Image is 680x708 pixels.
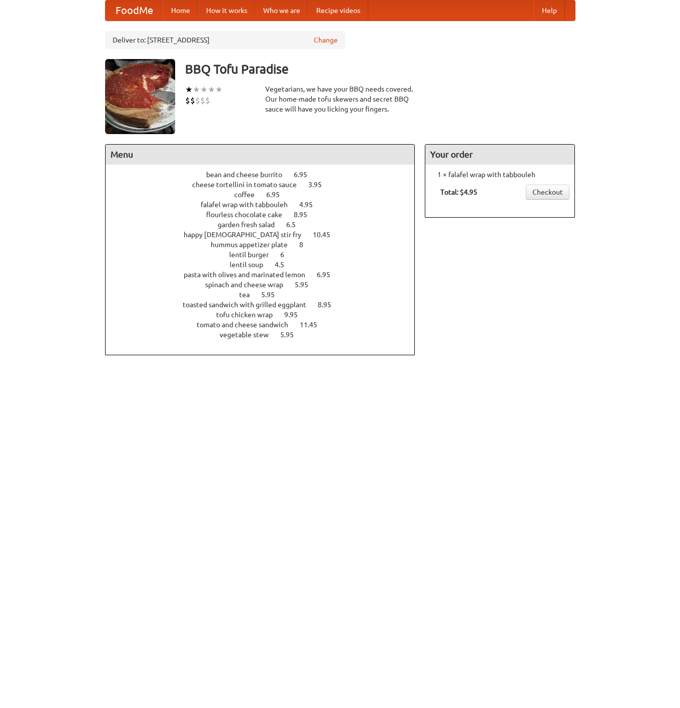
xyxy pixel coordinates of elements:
[200,95,205,106] li: $
[105,59,175,134] img: angular.jpg
[220,331,312,339] a: vegetable stew 5.95
[284,311,308,319] span: 9.95
[205,95,210,106] li: $
[280,251,294,259] span: 6
[195,95,200,106] li: $
[295,281,318,289] span: 5.95
[201,201,331,209] a: falafel wrap with tabbouleh 4.95
[299,201,323,209] span: 4.95
[294,211,317,219] span: 8.95
[105,31,345,49] div: Deliver to: [STREET_ADDRESS]
[286,221,306,229] span: 6.5
[239,291,293,299] a: tea 5.95
[425,145,574,165] h4: Your order
[106,145,415,165] h4: Menu
[183,301,316,309] span: toasted sandwich with grilled eggplant
[430,170,569,180] li: 1 × falafel wrap with tabbouleh
[215,84,223,95] li: ★
[317,271,340,279] span: 6.95
[201,201,298,209] span: falafel wrap with tabbouleh
[218,221,285,229] span: garden fresh salad
[220,331,279,339] span: vegetable stew
[275,261,294,269] span: 4.5
[234,191,298,199] a: coffee 6.95
[211,241,298,249] span: hummus appetizer plate
[280,331,304,339] span: 5.95
[192,181,307,189] span: cheese tortellini in tomato sauce
[266,191,290,199] span: 6.95
[205,281,293,289] span: spinach and cheese wrap
[206,171,326,179] a: bean and cheese burrito 6.95
[234,191,265,199] span: coffee
[206,211,326,219] a: flourless chocolate cake 8.95
[255,1,308,21] a: Who we are
[261,291,285,299] span: 5.95
[300,321,327,329] span: 11.45
[265,84,415,114] div: Vegetarians, we have your BBQ needs covered. Our home-made tofu skewers and secret BBQ sauce will...
[294,171,317,179] span: 6.95
[190,95,195,106] li: $
[216,311,283,319] span: tofu chicken wrap
[308,1,368,21] a: Recipe videos
[197,321,298,329] span: tomato and cheese sandwich
[183,301,350,309] a: toasted sandwich with grilled eggplant 8.95
[193,84,200,95] li: ★
[185,84,193,95] li: ★
[205,281,327,289] a: spinach and cheese wrap 5.95
[318,301,341,309] span: 8.95
[314,35,338,45] a: Change
[308,181,332,189] span: 3.95
[313,231,340,239] span: 10.45
[198,1,255,21] a: How it works
[200,84,208,95] li: ★
[185,95,190,106] li: $
[184,271,349,279] a: pasta with olives and marinated lemon 6.95
[239,291,260,299] span: tea
[206,171,292,179] span: bean and cheese burrito
[197,321,336,329] a: tomato and cheese sandwich 11.45
[184,271,315,279] span: pasta with olives and marinated lemon
[534,1,565,21] a: Help
[184,231,311,239] span: happy [DEMOGRAPHIC_DATA] stir fry
[229,251,279,259] span: lentil burger
[526,185,569,200] a: Checkout
[184,231,349,239] a: happy [DEMOGRAPHIC_DATA] stir fry 10.45
[192,181,340,189] a: cheese tortellini in tomato sauce 3.95
[230,261,273,269] span: lentil soup
[230,261,303,269] a: lentil soup 4.5
[211,241,322,249] a: hummus appetizer plate 8
[163,1,198,21] a: Home
[216,311,316,319] a: tofu chicken wrap 9.95
[218,221,314,229] a: garden fresh salad 6.5
[106,1,163,21] a: FoodMe
[229,251,303,259] a: lentil burger 6
[206,211,292,219] span: flourless chocolate cake
[185,59,575,79] h3: BBQ Tofu Paradise
[440,188,477,196] b: Total: $4.95
[208,84,215,95] li: ★
[299,241,313,249] span: 8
